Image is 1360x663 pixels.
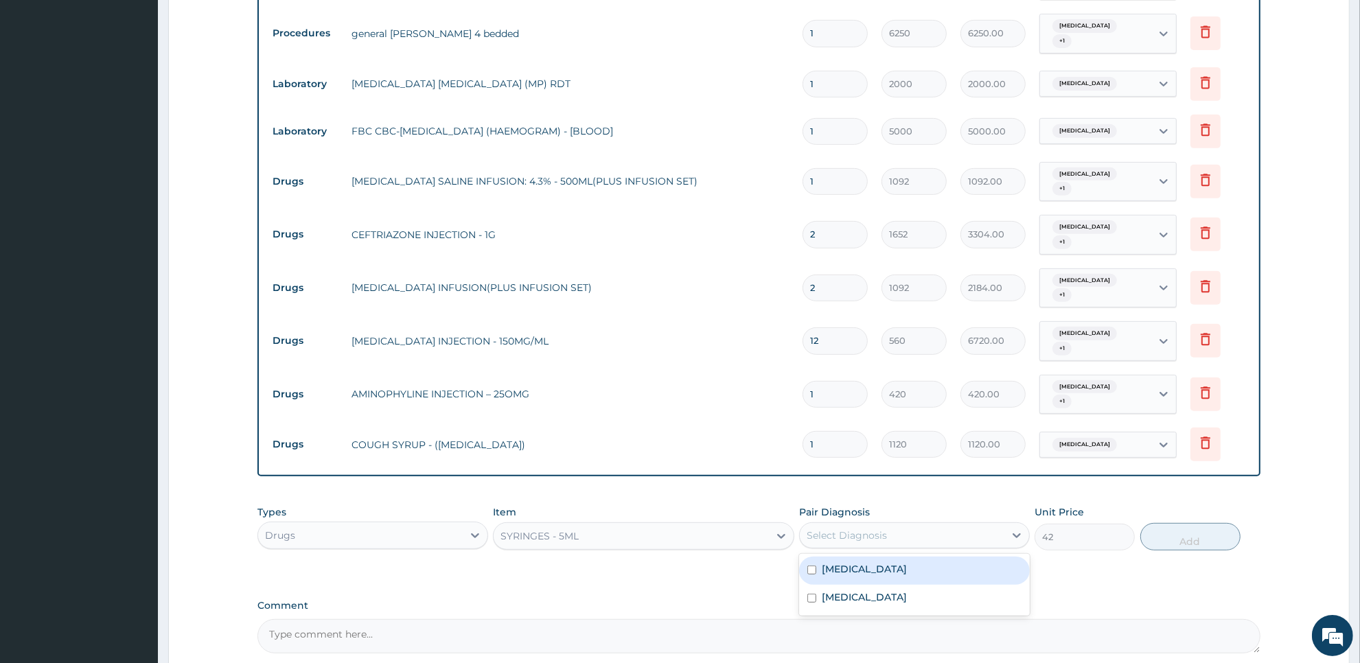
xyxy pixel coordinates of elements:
[1035,505,1084,519] label: Unit Price
[1052,235,1072,249] span: + 1
[807,528,887,542] div: Select Diagnosis
[80,173,189,312] span: We're online!
[1140,523,1241,550] button: Add
[1052,342,1072,356] span: + 1
[1052,395,1072,408] span: + 1
[266,222,345,247] td: Drugs
[1052,327,1117,340] span: [MEDICAL_DATA]
[7,375,262,423] textarea: Type your message and hit 'Enter'
[1052,19,1117,33] span: [MEDICAL_DATA]
[266,382,345,407] td: Drugs
[257,507,286,518] label: Types
[345,167,796,195] td: [MEDICAL_DATA] SALINE INFUSION: 4.3% - 500ML(PLUS INFUSION SET)
[345,380,796,408] td: AMINOPHYLINE INJECTION – 25OMG
[345,327,796,355] td: [MEDICAL_DATA] INJECTION - 150MG/ML
[493,505,516,519] label: Item
[345,221,796,248] td: CEFTRIAZONE INJECTION - 1G
[266,119,345,144] td: Laboratory
[266,71,345,97] td: Laboratory
[345,274,796,301] td: [MEDICAL_DATA] INFUSION(PLUS INFUSION SET)
[1052,182,1072,196] span: + 1
[1052,77,1117,91] span: [MEDICAL_DATA]
[25,69,56,103] img: d_794563401_company_1708531726252_794563401
[266,328,345,353] td: Drugs
[345,431,796,458] td: COUGH SYRUP - ([MEDICAL_DATA])
[1052,438,1117,452] span: [MEDICAL_DATA]
[265,528,295,542] div: Drugs
[71,77,231,95] div: Chat with us now
[822,562,907,576] label: [MEDICAL_DATA]
[1052,220,1117,234] span: [MEDICAL_DATA]
[1052,34,1072,48] span: + 1
[822,590,907,604] label: [MEDICAL_DATA]
[1052,274,1117,288] span: [MEDICAL_DATA]
[266,169,345,194] td: Drugs
[345,70,796,97] td: [MEDICAL_DATA] [MEDICAL_DATA] (MP) RDT
[1052,288,1072,302] span: + 1
[345,117,796,145] td: FBC CBC-[MEDICAL_DATA] (HAEMOGRAM) - [BLOOD]
[257,600,1260,612] label: Comment
[799,505,870,519] label: Pair Diagnosis
[500,529,579,543] div: SYRINGES - 5ML
[266,275,345,301] td: Drugs
[1052,380,1117,394] span: [MEDICAL_DATA]
[1052,167,1117,181] span: [MEDICAL_DATA]
[1052,124,1117,138] span: [MEDICAL_DATA]
[266,432,345,457] td: Drugs
[345,20,796,47] td: general [PERSON_NAME] 4 bedded
[225,7,258,40] div: Minimize live chat window
[266,21,345,46] td: Procedures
